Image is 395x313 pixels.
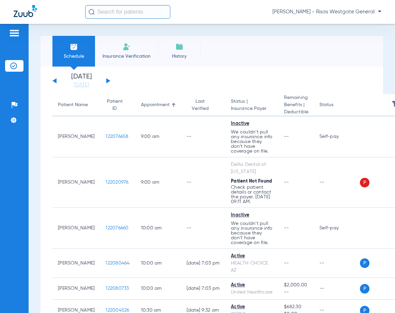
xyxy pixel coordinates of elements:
span: 122020976 [106,180,128,185]
span: P [360,258,369,268]
td: 9:00 AM [136,157,181,208]
td: -- [181,116,226,157]
span: [PERSON_NAME] - Risas Westgate General [272,9,381,15]
td: [PERSON_NAME] [52,208,100,249]
span: $2,000.00 [284,282,309,289]
span: P [360,284,369,294]
span: Patient Not Found [231,179,272,184]
div: Active [231,253,273,260]
span: 122076658 [106,134,128,139]
span: -- [284,180,289,185]
td: [PERSON_NAME] [52,157,100,208]
img: Schedule [70,43,78,51]
div: Delta Dental of [US_STATE] [231,161,273,175]
td: -- [181,157,226,208]
li: [DATE] [61,73,102,88]
div: Appointment [141,101,176,109]
td: [PERSON_NAME] [52,278,100,300]
td: -- [314,157,360,208]
td: Self-pay [314,208,360,249]
a: [DATE] [61,82,102,88]
span: Insurance Verification [100,53,153,60]
div: Patient Name [58,101,95,109]
span: History [163,53,195,60]
span: Insurance Payer [231,105,273,112]
span: -- [284,289,309,296]
p: Check patient details or contact the payer. [DATE] 09:11 AM. [231,185,273,204]
th: Remaining Benefits | [279,94,314,116]
th: Status | [225,94,279,116]
td: 10:00 AM [136,249,181,278]
img: Zuub Logo [14,5,37,17]
p: We couldn’t pull any insurance info because they don’t have coverage on file. [231,221,273,245]
img: hamburger-icon [9,29,20,37]
div: HEALTH CHOICE AZ [231,260,273,274]
span: P [360,178,369,187]
span: Schedule [58,53,90,60]
p: We couldn’t pull any insurance info because they don’t have coverage on file. [231,130,273,154]
span: $682.30 [284,303,309,311]
span: 122076660 [106,226,128,230]
div: United Healthcare [231,289,273,296]
td: -- [181,208,226,249]
td: Self-pay [314,116,360,157]
td: [DATE] 7:03 PM [181,249,226,278]
img: Search Icon [89,9,95,15]
div: Patient ID [106,98,124,112]
span: 122004526 [106,308,129,313]
td: -- [314,278,360,300]
div: Appointment [141,101,170,109]
img: History [175,43,184,51]
td: 10:00 AM [136,208,181,249]
span: 122080733 [106,286,129,291]
span: 122080464 [106,261,129,266]
div: Active [231,303,273,311]
span: -- [284,226,289,230]
td: [PERSON_NAME] [52,249,100,278]
td: [PERSON_NAME] [52,116,100,157]
th: Status [314,94,360,116]
td: [DATE] 7:03 PM [181,278,226,300]
td: -- [314,249,360,278]
div: Last Verified [187,98,220,112]
div: Last Verified [187,98,214,112]
div: Inactive [231,212,273,219]
img: Manual Insurance Verification [123,43,131,51]
div: Patient Name [58,101,88,109]
span: -- [284,134,289,139]
td: 10:00 AM [136,278,181,300]
div: Inactive [231,120,273,127]
div: Patient ID [106,98,130,112]
td: 9:00 AM [136,116,181,157]
div: Active [231,282,273,289]
input: Search for patients [85,5,170,19]
span: Deductible [284,109,309,116]
span: -- [284,261,289,266]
